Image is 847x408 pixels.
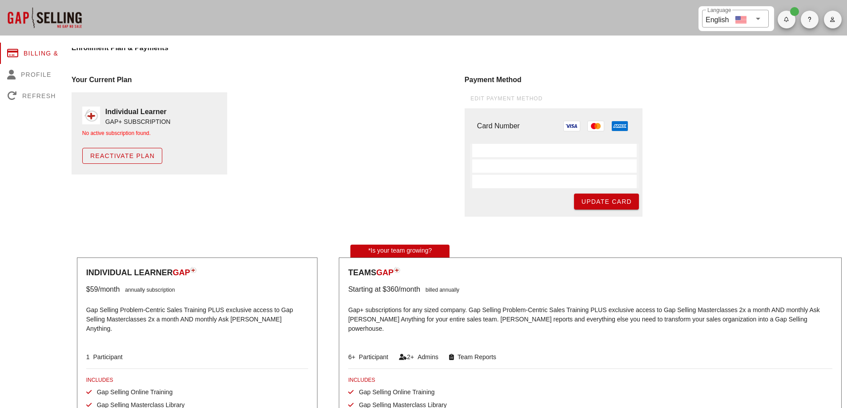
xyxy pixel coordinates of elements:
span: Gap Selling Online Training [92,388,173,396]
span: Badge [790,7,799,16]
span: Gap Selling Online Training [353,388,434,396]
div: Individual Learner [86,267,308,279]
label: Language [707,7,731,14]
img: master.svg [587,121,604,131]
img: gap_plus_logo_solo.png [82,107,100,124]
span: Update Card [581,198,632,205]
span: GAP [173,268,190,277]
span: Admins [414,353,438,360]
div: No active subscription found. [82,129,217,137]
span: Reactivate Plan [90,152,155,159]
button: Reactivate Plan [82,148,162,164]
img: plan-icon [190,267,197,273]
div: GAP+ SUBSCRIPTION [105,117,171,127]
span: 2+ [407,353,414,360]
div: English [706,12,729,25]
iframe: Secure card number input frame [474,145,635,156]
p: Gap+ subscriptions for any sized company. Gap Selling Problem-Centric Sales Training PLUS exclusi... [348,300,832,340]
img: american_express.svg [611,121,628,131]
img: plan-icon [393,267,400,273]
p: Gap Selling Problem-Centric Sales Training PLUS exclusive access to Gap Selling Masterclasses 2x ... [86,300,308,340]
div: Payment Method [465,75,847,85]
strong: Individual Learner [105,108,167,115]
div: Teams [348,267,832,279]
img: visa.svg [563,121,580,131]
div: billed annually [420,284,459,295]
span: Team Reports [454,353,496,360]
div: /month [398,284,420,295]
div: LanguageEnglish [702,10,769,28]
h4: Enrollment Plan & Payments [72,43,847,53]
div: /month [98,284,120,295]
iframe: Secure CVC input frame [474,176,635,187]
div: INCLUDES [348,376,832,384]
div: Your Current Plan [72,75,454,85]
span: GAP [376,268,393,277]
div: annually subscription [120,284,175,295]
span: 6+ [348,353,355,360]
span: 1 [86,353,90,360]
span: Participant [355,353,388,360]
label: Card Number [477,122,520,130]
div: INCLUDES [86,376,308,384]
div: Starting at $360 [348,284,398,295]
div: *Is your team growing? [350,245,450,257]
iframe: Secure expiration date input frame [474,161,635,171]
span: Participant [90,353,123,360]
button: Update Card [574,194,639,210]
div: $59 [86,284,98,295]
